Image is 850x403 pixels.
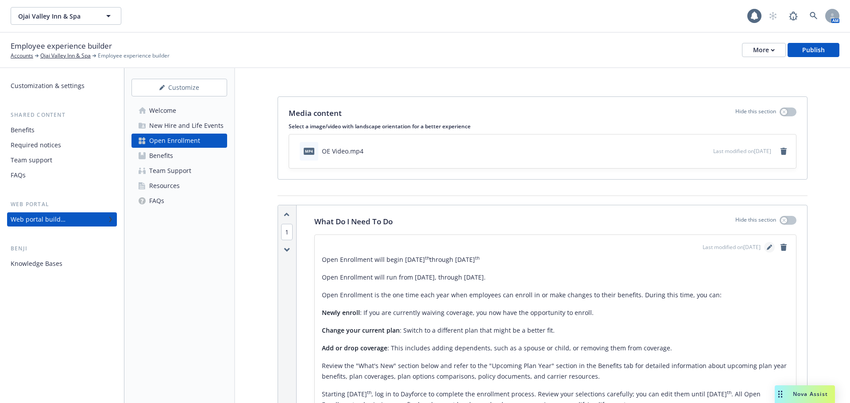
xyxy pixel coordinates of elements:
a: remove [778,146,789,157]
div: More [753,43,775,57]
a: Benefits [7,123,117,137]
div: Open Enrollment [149,134,200,148]
a: New Hire and Life Events [131,119,227,133]
a: FAQs [131,194,227,208]
strong: Newly enroll [322,308,360,317]
div: Publish [802,43,825,57]
div: Web portal builder [11,212,66,226]
a: Search [805,7,823,25]
p: What Do I Need To Do [314,216,393,227]
a: Resources [131,179,227,193]
sup: th [475,255,479,261]
button: Publish [788,43,839,57]
a: Open Enrollment [131,134,227,148]
div: Benefits [149,149,173,163]
a: FAQs [7,168,117,182]
span: Employee experience builder [98,52,170,60]
div: FAQs [11,168,26,182]
span: 1 [281,224,293,240]
button: More [742,43,786,57]
a: Benefits [131,149,227,163]
span: Last modified on [DATE] [713,147,771,155]
div: OE Video.mp4 [322,146,363,156]
a: remove [778,242,789,253]
div: New Hire and Life Events [149,119,224,133]
strong: Change your current plan [322,326,400,334]
div: Team support [11,153,52,167]
div: Required notices [11,138,61,152]
button: Ojai Valley Inn & Spa [11,7,121,25]
a: Ojai Valley Inn & Spa [40,52,91,60]
p: Review the "What's New" section below and refer to the "Upcoming Plan Year" section in the Benefi... [322,361,789,382]
sup: th [367,389,371,395]
a: Start snowing [764,7,782,25]
div: Resources [149,179,180,193]
span: Employee experience builder [11,40,112,52]
p: Hide this section [735,107,776,119]
strong: Add or drop coverage [322,344,387,352]
p: : Switch to a different plan that might be a better fit. [322,325,789,336]
a: Team Support [131,164,227,178]
div: Team Support [149,164,191,178]
div: Shared content [7,111,117,119]
a: Knowledge Bases [7,257,117,271]
a: Report a Bug [784,7,802,25]
span: Last modified on [DATE] [703,243,761,251]
div: Knowledge Bases [11,257,62,271]
a: Web portal builder [7,212,117,226]
div: Benji [7,244,117,253]
span: Ojai Valley Inn & Spa [18,12,95,21]
p: Hide this section [735,216,776,227]
p: : This includes adding dependents, such as a spouse or child, or removing them from coverage. [322,343,789,353]
span: mp4 [304,148,314,154]
p: Open Enrollment will run from [DATE], through [DATE]. [322,272,789,283]
span: Nova Assist [793,390,828,398]
a: Required notices [7,138,117,152]
div: Customization & settings [11,79,85,93]
button: preview file [702,146,710,156]
a: Team support [7,153,117,167]
div: FAQs [149,194,164,208]
p: Open Enrollment will begin [DATE] through [DATE] [322,254,789,265]
button: 1 [281,227,293,237]
p: Media content [289,107,342,119]
p: Select a image/video with landscape orientation for a better experience [289,123,796,130]
a: Accounts [11,52,33,60]
div: Web portal [7,200,117,209]
button: Customize [131,79,227,96]
a: editPencil [764,242,775,253]
sup: th [727,389,731,395]
div: Benefits [11,123,35,137]
a: Welcome [131,104,227,118]
p: : If you are currently waiving coverage, you now have the opportunity to enroll. [322,307,789,318]
div: Customize [146,79,212,96]
button: Nova Assist [775,385,835,403]
sup: th [425,255,429,261]
a: Customization & settings [7,79,117,93]
button: download file [688,146,695,156]
p: Open Enrollment is the one time each year when employees can enroll in or make changes to their b... [322,290,789,300]
div: Welcome [149,104,176,118]
div: Drag to move [775,385,786,403]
